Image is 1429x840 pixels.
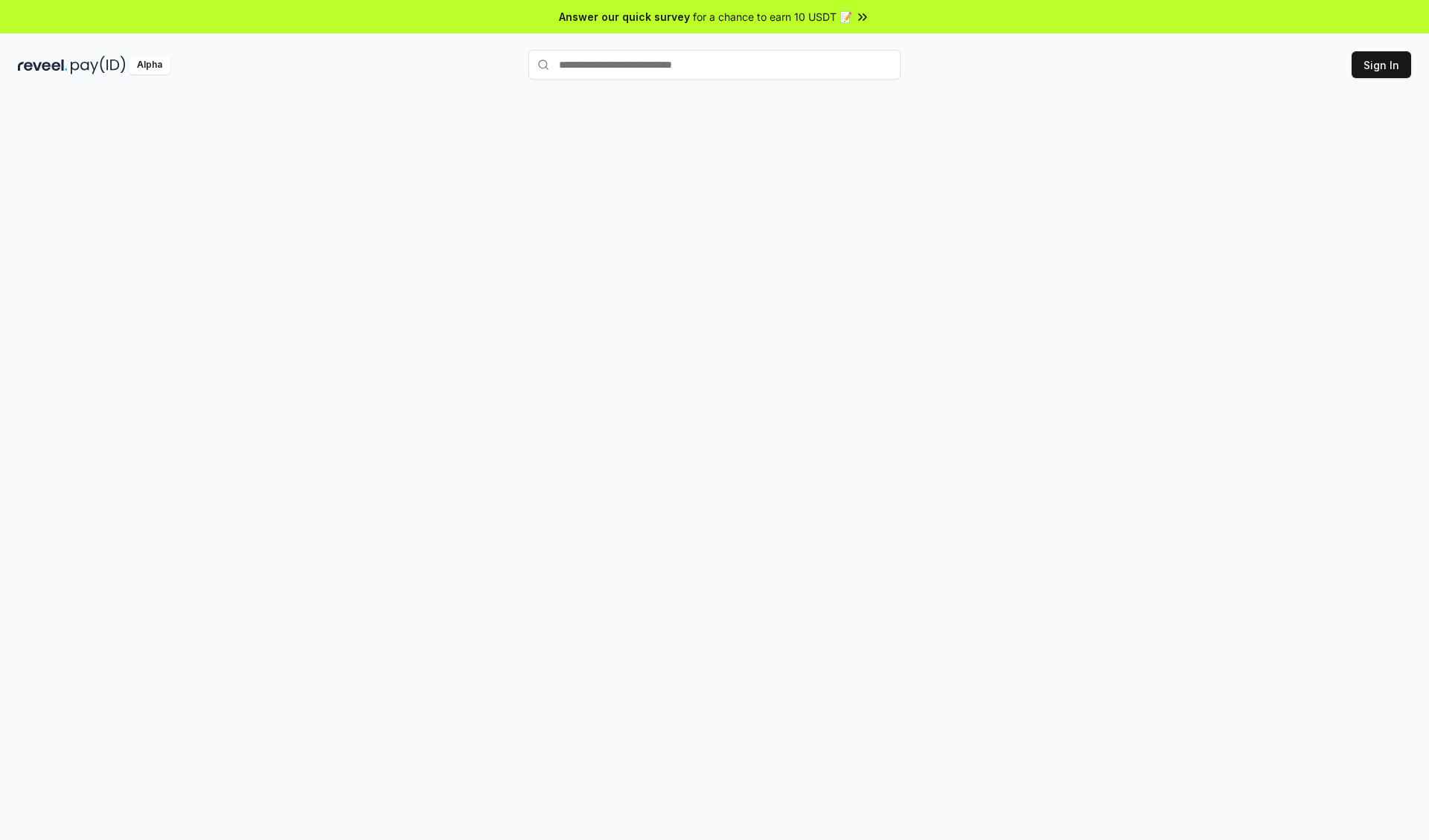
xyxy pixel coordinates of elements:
img: reveel_dark [18,56,68,74]
div: Alpha [129,56,170,74]
span: for a chance to earn 10 USDT 📝 [693,9,852,25]
span: Answer our quick survey [559,9,690,25]
button: Sign In [1352,51,1411,78]
img: pay_id [71,56,126,74]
